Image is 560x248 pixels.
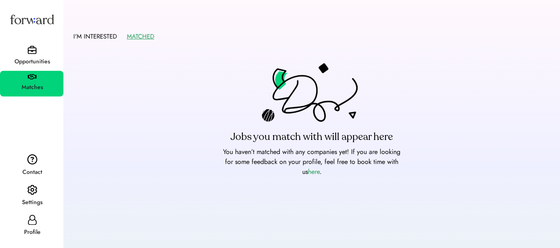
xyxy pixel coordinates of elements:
[1,57,63,67] div: Opportunities
[127,30,154,43] button: MATCHED
[308,167,320,176] a: here
[8,7,56,32] img: Forward logo
[230,130,393,144] div: Jobs you match with will appear here
[73,30,117,43] button: I'M INTERESTED
[1,167,63,177] div: Contact
[1,82,63,92] div: Matches
[27,154,37,165] img: contact.svg
[28,46,36,54] img: briefcase.svg
[1,227,63,237] div: Profile
[1,197,63,207] div: Settings
[27,185,37,195] img: settings.svg
[28,74,36,80] img: handshake.svg
[262,63,361,127] img: fortune%20cookie.png
[221,147,403,177] div: You haven’t matched with any companies yet! If you are looking for some feedback on your profile,...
